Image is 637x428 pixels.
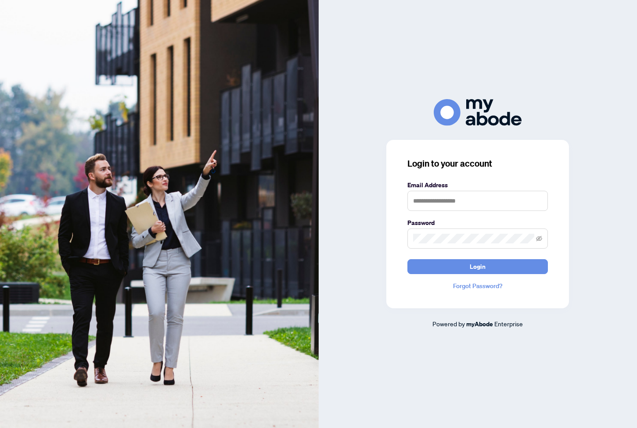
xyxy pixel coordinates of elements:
[536,235,542,242] span: eye-invisible
[432,320,465,328] span: Powered by
[407,259,548,274] button: Login
[434,99,522,126] img: ma-logo
[407,180,548,190] label: Email Address
[407,218,548,228] label: Password
[466,319,493,329] a: myAbode
[494,320,523,328] span: Enterprise
[407,157,548,170] h3: Login to your account
[407,281,548,291] a: Forgot Password?
[470,260,486,274] span: Login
